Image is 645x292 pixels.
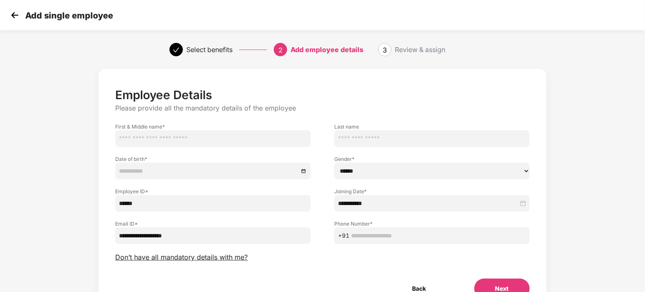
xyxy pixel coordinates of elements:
[173,47,180,53] span: check
[334,155,530,163] label: Gender
[334,220,530,227] label: Phone Number
[278,46,283,54] span: 2
[25,11,113,21] p: Add single employee
[8,9,21,21] img: svg+xml;base64,PHN2ZyB4bWxucz0iaHR0cDovL3d3dy53My5vcmcvMjAwMC9zdmciIHdpZHRoPSIzMCIgaGVpZ2h0PSIzMC...
[338,231,349,240] span: +91
[115,123,311,130] label: First & Middle name
[115,220,311,227] label: Email ID
[334,188,530,195] label: Joining Date
[115,155,311,163] label: Date of birth
[115,253,248,262] span: Don’t have all mandatory details with me?
[383,46,387,54] span: 3
[291,43,363,56] div: Add employee details
[115,104,529,113] p: Please provide all the mandatory details of the employee
[115,88,529,102] p: Employee Details
[115,188,311,195] label: Employee ID
[186,43,233,56] div: Select benefits
[395,43,445,56] div: Review & assign
[334,123,530,130] label: Last name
